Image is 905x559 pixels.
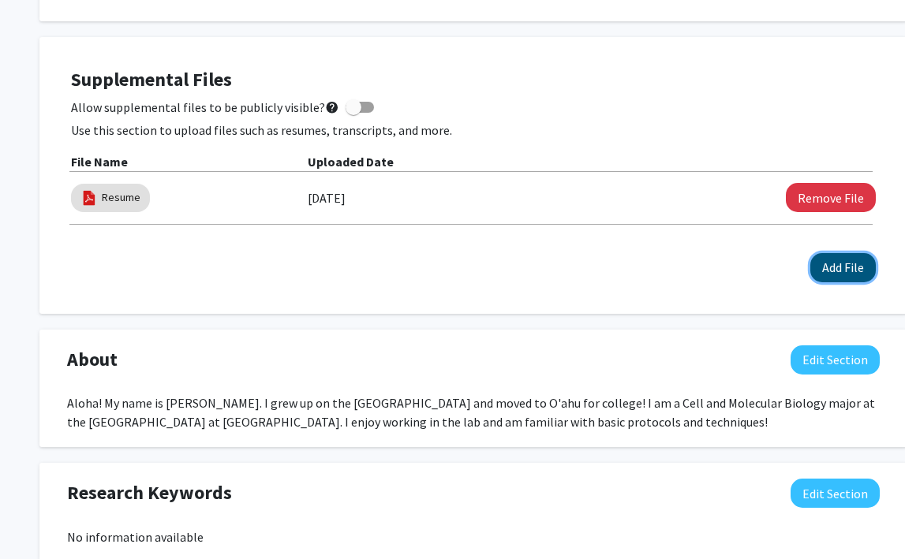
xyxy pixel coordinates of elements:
span: Allow supplemental files to be publicly visible? [71,98,339,117]
div: No information available [67,527,880,546]
button: Add File [810,253,876,282]
b: File Name [71,154,128,170]
h4: Supplemental Files [71,69,876,91]
b: Uploaded Date [308,154,394,170]
span: Research Keywords [67,479,232,507]
mat-icon: help [325,98,339,117]
button: Edit Research Keywords [791,479,880,508]
p: Use this section to upload files such as resumes, transcripts, and more. [71,121,876,140]
img: pdf_icon.png [80,189,98,207]
button: Remove Resume File [786,183,876,212]
button: Edit About [791,345,880,375]
iframe: Chat [12,488,67,547]
label: [DATE] [308,184,346,211]
a: Resume [102,189,140,206]
span: About [67,345,118,374]
div: Aloha! My name is [PERSON_NAME]. I grew up on the [GEOGRAPHIC_DATA] and moved to O'ahu for colleg... [67,393,880,431]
